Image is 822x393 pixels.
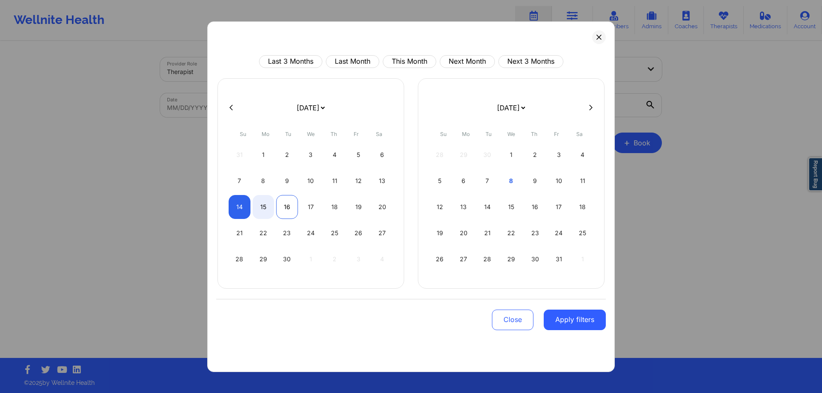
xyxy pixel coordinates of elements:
div: Thu Oct 23 2025 [524,221,546,245]
abbr: Saturday [576,131,583,137]
div: Thu Oct 09 2025 [524,169,546,193]
div: Tue Sep 16 2025 [276,195,298,219]
abbr: Monday [462,131,470,137]
div: Sat Oct 25 2025 [572,221,593,245]
div: Mon Oct 20 2025 [453,221,475,245]
abbr: Thursday [331,131,337,137]
abbr: Sunday [440,131,447,137]
div: Sat Oct 04 2025 [572,143,593,167]
div: Wed Oct 29 2025 [500,247,522,271]
div: Sun Sep 14 2025 [229,195,250,219]
div: Fri Oct 03 2025 [548,143,570,167]
abbr: Thursday [531,131,537,137]
div: Wed Oct 01 2025 [500,143,522,167]
div: Fri Oct 10 2025 [548,169,570,193]
div: Tue Oct 14 2025 [477,195,498,219]
div: Wed Sep 10 2025 [300,169,322,193]
div: Wed Oct 15 2025 [500,195,522,219]
button: This Month [383,55,436,68]
div: Sun Oct 12 2025 [429,195,451,219]
div: Tue Sep 30 2025 [276,247,298,271]
div: Tue Sep 09 2025 [276,169,298,193]
div: Wed Sep 24 2025 [300,221,322,245]
div: Thu Sep 11 2025 [324,169,345,193]
div: Thu Oct 02 2025 [524,143,546,167]
div: Sat Oct 11 2025 [572,169,593,193]
div: Wed Sep 17 2025 [300,195,322,219]
button: Close [492,310,533,330]
button: Last Month [326,55,379,68]
div: Tue Sep 23 2025 [276,221,298,245]
div: Thu Oct 16 2025 [524,195,546,219]
div: Mon Sep 08 2025 [253,169,274,193]
div: Tue Sep 02 2025 [276,143,298,167]
button: Last 3 Months [259,55,322,68]
div: Mon Sep 22 2025 [253,221,274,245]
div: Mon Sep 01 2025 [253,143,274,167]
div: Fri Sep 05 2025 [348,143,369,167]
abbr: Tuesday [485,131,491,137]
div: Tue Oct 28 2025 [477,247,498,271]
div: Wed Oct 08 2025 [500,169,522,193]
div: Fri Sep 26 2025 [348,221,369,245]
abbr: Sunday [240,131,246,137]
div: Wed Sep 03 2025 [300,143,322,167]
div: Tue Oct 07 2025 [477,169,498,193]
div: Sun Sep 07 2025 [229,169,250,193]
button: Next Month [440,55,495,68]
button: Apply filters [544,310,606,330]
div: Sun Oct 26 2025 [429,247,451,271]
div: Sat Sep 20 2025 [371,195,393,219]
div: Fri Oct 24 2025 [548,221,570,245]
abbr: Tuesday [285,131,291,137]
div: Tue Oct 21 2025 [477,221,498,245]
div: Sat Oct 18 2025 [572,195,593,219]
div: Thu Sep 18 2025 [324,195,345,219]
div: Mon Oct 13 2025 [453,195,475,219]
div: Mon Sep 29 2025 [253,247,274,271]
abbr: Friday [354,131,359,137]
div: Mon Oct 27 2025 [453,247,475,271]
abbr: Friday [554,131,559,137]
div: Mon Sep 15 2025 [253,195,274,219]
div: Fri Oct 17 2025 [548,195,570,219]
div: Sat Sep 13 2025 [371,169,393,193]
div: Sun Oct 19 2025 [429,221,451,245]
abbr: Monday [262,131,269,137]
div: Sun Sep 21 2025 [229,221,250,245]
abbr: Wednesday [507,131,515,137]
abbr: Wednesday [307,131,315,137]
div: Sat Sep 27 2025 [371,221,393,245]
div: Sat Sep 06 2025 [371,143,393,167]
abbr: Saturday [376,131,382,137]
div: Sun Oct 05 2025 [429,169,451,193]
div: Thu Sep 04 2025 [324,143,345,167]
button: Next 3 Months [498,55,563,68]
div: Thu Oct 30 2025 [524,247,546,271]
div: Mon Oct 06 2025 [453,169,475,193]
div: Thu Sep 25 2025 [324,221,345,245]
div: Fri Sep 12 2025 [348,169,369,193]
div: Fri Sep 19 2025 [348,195,369,219]
div: Sun Sep 28 2025 [229,247,250,271]
div: Fri Oct 31 2025 [548,247,570,271]
div: Wed Oct 22 2025 [500,221,522,245]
